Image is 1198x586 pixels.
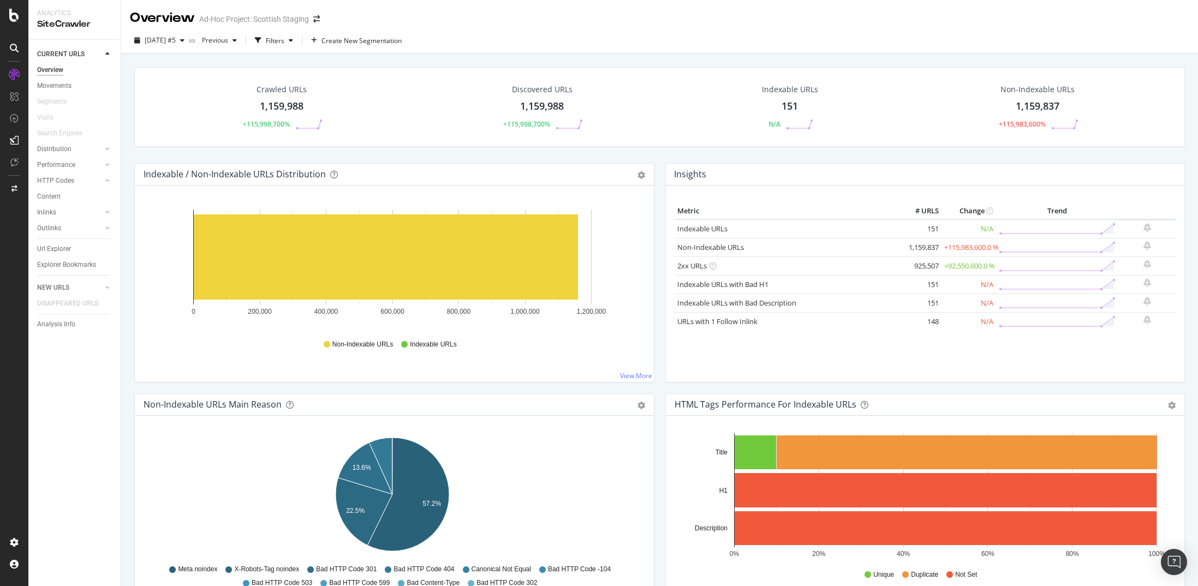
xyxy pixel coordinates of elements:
[782,99,798,113] div: 151
[130,32,189,49] button: [DATE] #5
[37,223,102,234] a: Outlinks
[898,219,941,238] td: 151
[694,524,727,532] text: Description
[189,35,198,45] span: vs
[307,32,406,49] button: Create New Segmentation
[251,32,297,49] button: Filters
[941,219,996,238] td: N/A
[472,565,531,574] span: Canonical Not Equal
[37,298,109,309] a: DISAPPEARED URLS
[675,433,1172,560] div: A chart.
[37,49,85,60] div: CURRENT URLS
[199,14,309,25] div: Ad-Hoc Project: Scottish Staging
[314,308,338,315] text: 400,000
[677,316,758,326] a: URLs with 1 Follow Inlink
[762,84,818,95] div: Indexable URLs
[897,550,910,558] text: 40%
[266,36,284,45] div: Filters
[198,32,241,49] button: Previous
[898,275,941,294] td: 151
[637,171,645,179] div: gear
[1000,84,1075,95] div: Non-Indexable URLs
[941,294,996,312] td: N/A
[37,143,71,155] div: Distribution
[37,159,75,171] div: Performance
[677,261,707,271] a: 2xx URLs
[999,119,1046,129] div: +115,983,600%
[510,308,540,315] text: 1,000,000
[144,169,326,180] div: Indexable / Non-Indexable URLs Distribution
[941,312,996,331] td: N/A
[37,282,69,294] div: NEW URLS
[1148,550,1165,558] text: 100%
[675,203,898,219] th: Metric
[37,96,67,107] div: Segments
[144,399,282,410] div: Non-Indexable URLs Main Reason
[37,259,113,271] a: Explorer Bookmarks
[37,128,93,139] a: Search Engines
[144,203,641,330] div: A chart.
[243,119,290,129] div: +115,998,700%
[37,49,102,60] a: CURRENT URLS
[677,242,744,252] a: Non-Indexable URLs
[548,565,611,574] span: Bad HTTP Code -104
[768,119,780,129] div: N/A
[394,565,454,574] span: Bad HTTP Code 404
[941,275,996,294] td: N/A
[145,35,176,45] span: 2025 Sep. 11th #5
[1168,402,1176,409] div: gear
[37,282,102,294] a: NEW URLS
[898,256,941,275] td: 925,507
[37,191,61,202] div: Content
[234,565,299,574] span: X-Robots-Tag noindex
[380,308,404,315] text: 600,000
[729,550,739,558] text: 0%
[1143,241,1151,250] div: bell-plus
[1161,549,1187,575] div: Open Intercom Messenger
[37,298,98,309] div: DISAPPEARED URLS
[37,18,112,31] div: SiteCrawler
[37,64,63,76] div: Overview
[898,312,941,331] td: 148
[37,223,61,234] div: Outlinks
[37,207,56,218] div: Inlinks
[898,238,941,256] td: 1,159,837
[1143,297,1151,306] div: bell-plus
[144,433,641,560] svg: A chart.
[520,99,564,113] div: 1,159,988
[941,203,996,219] th: Change
[941,238,996,256] td: +115,983,600.0 %
[346,507,365,515] text: 22.5%
[719,487,728,494] text: H1
[911,570,938,579] span: Duplicate
[37,80,113,92] a: Movements
[37,64,113,76] a: Overview
[37,175,74,187] div: HTTP Codes
[577,308,606,315] text: 1,200,000
[620,371,652,380] a: View More
[353,464,371,471] text: 13.6%
[37,159,102,171] a: Performance
[178,565,217,574] span: Meta noindex
[192,308,195,315] text: 0
[248,308,272,315] text: 200,000
[332,340,393,349] span: Non-Indexable URLs
[257,84,307,95] div: Crawled URLs
[37,96,78,107] a: Segments
[677,298,796,308] a: Indexable URLs with Bad Description
[130,9,195,27] div: Overview
[37,112,53,123] div: Visits
[898,203,941,219] th: # URLS
[447,308,471,315] text: 800,000
[1065,550,1078,558] text: 80%
[410,340,456,349] span: Indexable URLs
[37,207,102,218] a: Inlinks
[37,112,64,123] a: Visits
[715,449,728,456] text: Title
[873,570,894,579] span: Unique
[37,128,82,139] div: Search Engines
[37,259,96,271] div: Explorer Bookmarks
[1143,315,1151,324] div: bell-plus
[1016,99,1059,113] div: 1,159,837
